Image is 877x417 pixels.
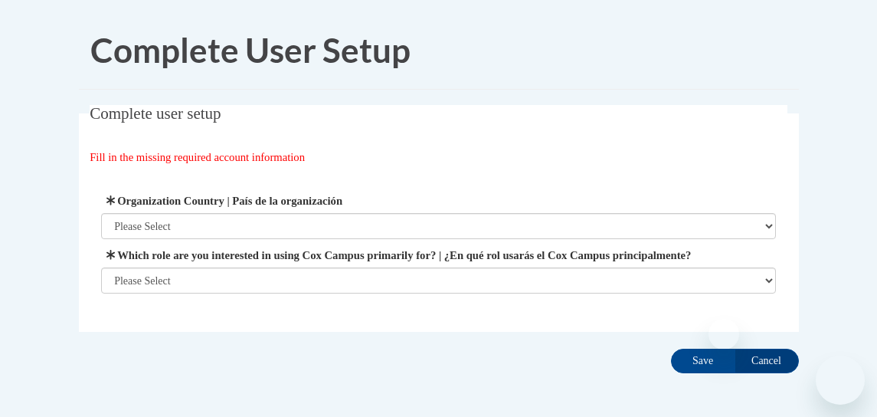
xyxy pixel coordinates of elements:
[816,356,865,405] iframe: Button to launch messaging window
[101,247,776,264] label: Which role are you interested in using Cox Campus primarily for? | ¿En qué rol usarás el Cox Camp...
[708,319,739,350] iframe: Close message
[90,151,305,163] span: Fill in the missing required account information
[101,192,776,209] label: Organization Country | País de la organización
[90,30,411,70] span: Complete User Setup
[735,349,799,373] input: Cancel
[90,104,221,123] span: Complete user setup
[671,349,735,373] input: Save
